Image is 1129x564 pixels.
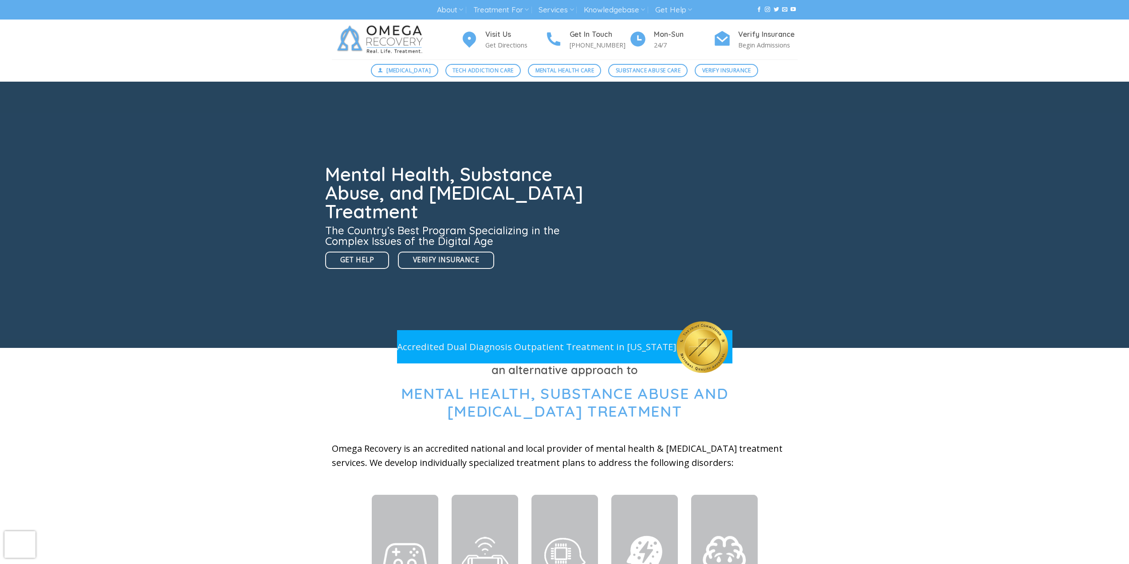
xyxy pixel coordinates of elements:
[539,2,574,18] a: Services
[713,29,798,51] a: Verify Insurance Begin Admissions
[332,442,798,470] p: Omega Recovery is an accredited national and local provider of mental health & [MEDICAL_DATA] tre...
[397,339,677,354] p: Accredited Dual Diagnosis Outpatient Treatment in [US_STATE]
[702,66,751,75] span: Verify Insurance
[386,66,431,75] span: [MEDICAL_DATA]
[791,7,796,13] a: Follow on YouTube
[332,20,432,59] img: Omega Recovery
[437,2,463,18] a: About
[756,7,762,13] a: Follow on Facebook
[654,29,713,40] h4: Mon-Sun
[340,254,374,265] span: Get Help
[616,66,681,75] span: Substance Abuse Care
[332,361,798,379] h3: an alternative approach to
[654,40,713,50] p: 24/7
[545,29,629,51] a: Get In Touch [PHONE_NUMBER]
[325,252,389,269] a: Get Help
[738,29,798,40] h4: Verify Insurance
[655,2,692,18] a: Get Help
[445,64,521,77] a: Tech Addiction Care
[570,29,629,40] h4: Get In Touch
[401,384,728,421] span: Mental Health, Substance Abuse and [MEDICAL_DATA] Treatment
[473,2,529,18] a: Treatment For
[452,66,514,75] span: Tech Addiction Care
[738,40,798,50] p: Begin Admissions
[695,64,758,77] a: Verify Insurance
[485,40,545,50] p: Get Directions
[608,64,688,77] a: Substance Abuse Care
[528,64,601,77] a: Mental Health Care
[398,252,494,269] a: Verify Insurance
[325,225,589,246] h3: The Country’s Best Program Specializing in the Complex Issues of the Digital Age
[413,254,479,265] span: Verify Insurance
[460,29,545,51] a: Visit Us Get Directions
[584,2,645,18] a: Knowledgebase
[774,7,779,13] a: Follow on Twitter
[570,40,629,50] p: [PHONE_NUMBER]
[485,29,545,40] h4: Visit Us
[535,66,594,75] span: Mental Health Care
[782,7,787,13] a: Send us an email
[325,165,589,221] h1: Mental Health, Substance Abuse, and [MEDICAL_DATA] Treatment
[371,64,438,77] a: [MEDICAL_DATA]
[765,7,770,13] a: Follow on Instagram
